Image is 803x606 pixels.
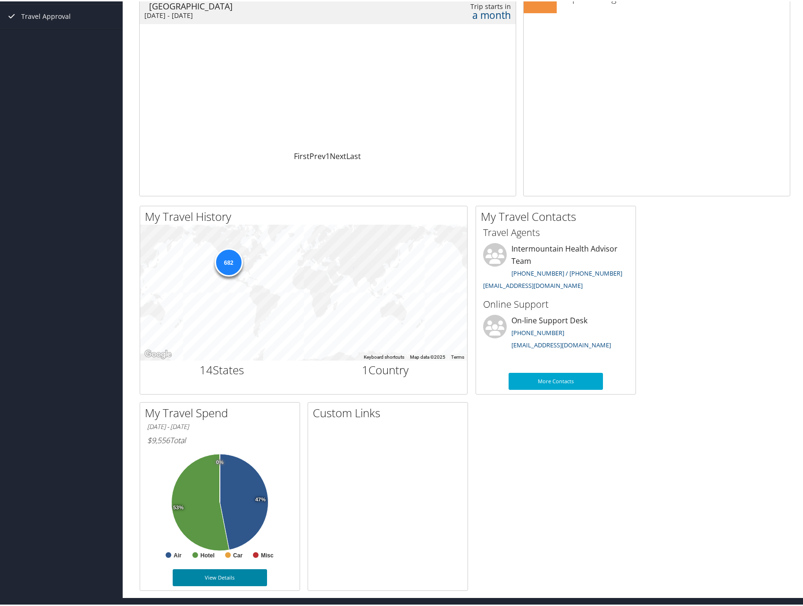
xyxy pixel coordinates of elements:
[214,247,243,275] div: 682
[330,150,346,160] a: Next
[147,434,170,444] span: $9,556
[481,207,636,223] h2: My Travel Contacts
[326,150,330,160] a: 1
[346,150,361,160] a: Last
[294,150,309,160] a: First
[511,327,564,336] a: [PHONE_NUMBER]
[200,361,213,376] span: 14
[147,361,297,377] h2: States
[174,551,182,557] text: Air
[478,313,633,352] li: On-line Support Desk
[142,347,174,359] a: Open this area in Google Maps (opens a new window)
[483,225,628,238] h3: Travel Agents
[451,353,464,358] a: Terms (opens in new tab)
[364,353,404,359] button: Keyboard shortcuts
[216,458,224,464] tspan: 0%
[255,496,266,501] tspan: 47%
[145,404,300,420] h2: My Travel Spend
[233,551,243,557] text: Car
[173,568,267,585] a: View Details
[483,280,583,288] a: [EMAIL_ADDRESS][DOMAIN_NAME]
[511,339,611,348] a: [EMAIL_ADDRESS][DOMAIN_NAME]
[430,9,511,18] div: a month
[173,504,184,509] tspan: 53%
[478,242,633,292] li: Intermountain Health Advisor Team
[511,268,622,276] a: [PHONE_NUMBER] / [PHONE_NUMBER]
[261,551,274,557] text: Misc
[483,296,628,310] h3: Online Support
[147,434,293,444] h6: Total
[313,404,468,420] h2: Custom Links
[201,551,215,557] text: Hotel
[309,150,326,160] a: Prev
[142,347,174,359] img: Google
[144,10,382,18] div: [DATE] - [DATE]
[430,1,511,9] div: Trip starts in
[311,361,460,377] h2: Country
[21,3,71,27] span: Travel Approval
[410,353,445,358] span: Map data ©2025
[145,207,467,223] h2: My Travel History
[509,371,603,388] a: More Contacts
[147,421,293,430] h6: [DATE] - [DATE]
[149,0,387,9] div: [GEOGRAPHIC_DATA]
[362,361,368,376] span: 1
